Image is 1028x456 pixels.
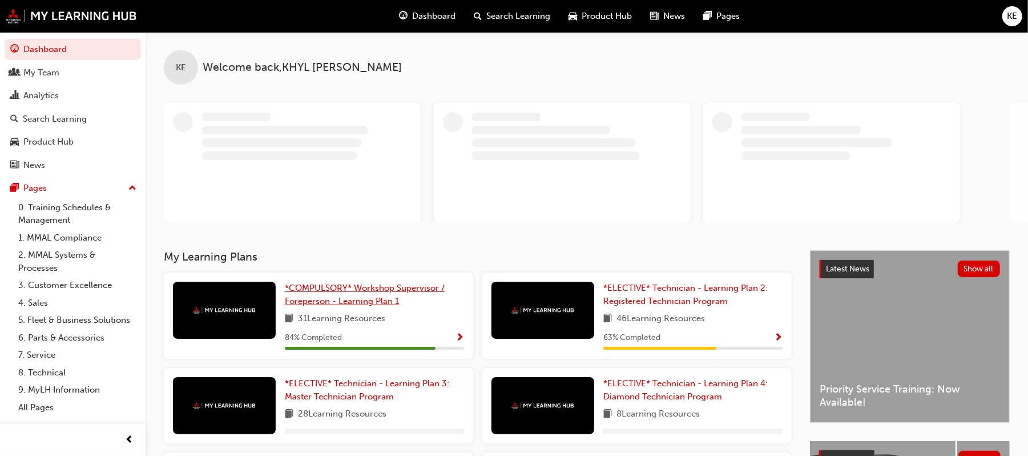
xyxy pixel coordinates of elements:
[23,159,45,172] div: News
[400,9,408,23] span: guage-icon
[14,294,141,312] a: 4. Sales
[14,346,141,364] a: 7. Service
[5,62,141,83] a: My Team
[474,9,482,23] span: search-icon
[511,402,574,410] img: mmal
[285,407,293,422] span: book-icon
[285,378,449,402] span: *ELECTIVE* Technician - Learning Plan 3: Master Technician Program
[23,135,74,149] div: Product Hub
[6,9,137,23] img: mmal
[164,250,792,263] h3: My Learning Plans
[603,282,783,307] a: *ELECTIVE* Technician - Learning Plan 2: Registered Technician Program
[820,383,1000,409] span: Priority Service Training: Now Available!
[695,5,749,28] a: pages-iconPages
[14,399,141,417] a: All Pages
[193,307,256,314] img: mmal
[603,283,768,306] span: *ELECTIVE* Technician - Learning Plan 2: Registered Technician Program
[10,114,18,125] span: search-icon
[5,178,141,199] button: Pages
[285,377,464,403] a: *ELECTIVE* Technician - Learning Plan 3: Master Technician Program
[642,5,695,28] a: news-iconNews
[1007,10,1018,23] span: KE
[774,333,783,343] span: Show Progress
[5,37,141,178] button: DashboardMy TeamAnalyticsSearch LearningProduct HubNews
[603,377,783,403] a: *ELECTIVE* Technician - Learning Plan 4: Diamond Technician Program
[10,91,19,101] span: chart-icon
[10,68,19,78] span: people-icon
[128,181,136,196] span: up-icon
[23,66,59,79] div: My Team
[298,407,386,422] span: 28 Learning Resources
[560,5,642,28] a: car-iconProduct Hub
[14,364,141,382] a: 8. Technical
[603,378,768,402] span: *ELECTIVE* Technician - Learning Plan 4: Diamond Technician Program
[704,9,712,23] span: pages-icon
[826,264,869,274] span: Latest News
[664,10,686,23] span: News
[14,199,141,229] a: 0. Training Schedules & Management
[1002,6,1022,26] button: KE
[14,229,141,247] a: 1. MMAL Compliance
[10,45,19,55] span: guage-icon
[390,5,465,28] a: guage-iconDashboard
[717,10,740,23] span: Pages
[958,261,1001,277] button: Show all
[603,407,612,422] span: book-icon
[285,331,342,345] span: 84 % Completed
[23,182,47,195] div: Pages
[465,5,560,28] a: search-iconSearch Learning
[569,9,578,23] span: car-icon
[10,183,19,194] span: pages-icon
[810,250,1010,423] a: Latest NewsShow allPriority Service Training: Now Available!
[14,329,141,347] a: 6. Parts & Accessories
[203,61,402,74] span: Welcome back , KHYL [PERSON_NAME]
[603,331,660,345] span: 63 % Completed
[10,161,19,171] span: news-icon
[193,402,256,410] img: mmal
[5,85,141,106] a: Analytics
[5,39,141,60] a: Dashboard
[455,333,464,343] span: Show Progress
[23,113,87,126] div: Search Learning
[176,61,186,74] span: KE
[487,10,551,23] span: Search Learning
[5,131,141,153] a: Product Hub
[651,9,659,23] span: news-icon
[455,331,464,345] button: Show Progress
[5,109,141,130] a: Search Learning
[298,312,385,326] span: 31 Learning Resources
[582,10,632,23] span: Product Hub
[774,331,783,345] button: Show Progress
[603,312,612,326] span: book-icon
[14,311,141,329] a: 5. Fleet & Business Solutions
[14,246,141,277] a: 2. MMAL Systems & Processes
[616,407,700,422] span: 8 Learning Resources
[413,10,456,23] span: Dashboard
[14,277,141,294] a: 3. Customer Excellence
[5,155,141,176] a: News
[285,282,464,307] a: *COMPULSORY* Workshop Supervisor / Foreperson - Learning Plan 1
[126,433,134,447] span: prev-icon
[14,381,141,399] a: 9. MyLH Information
[23,89,59,102] div: Analytics
[616,312,705,326] span: 46 Learning Resources
[10,137,19,147] span: car-icon
[285,312,293,326] span: book-icon
[285,283,445,306] span: *COMPULSORY* Workshop Supervisor / Foreperson - Learning Plan 1
[820,260,1000,278] a: Latest NewsShow all
[511,307,574,314] img: mmal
